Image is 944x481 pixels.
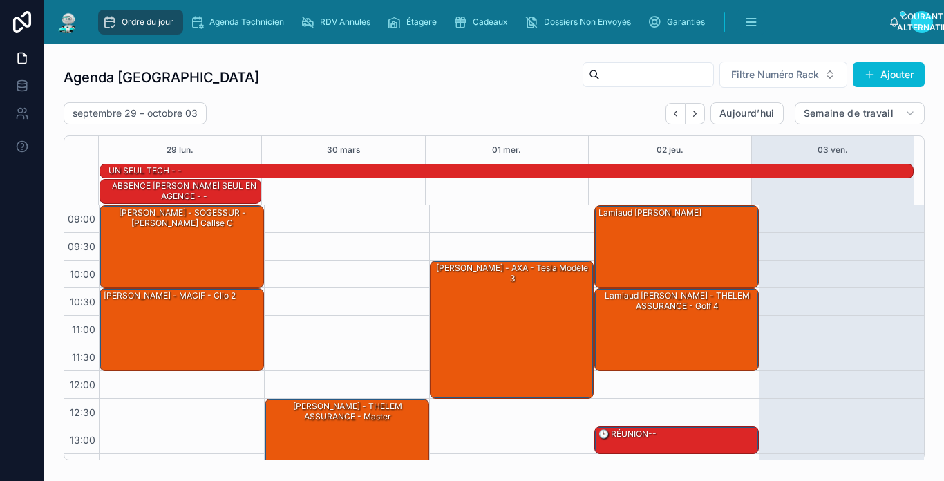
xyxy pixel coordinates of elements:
[100,206,263,287] div: [PERSON_NAME] - SOGESSUR - [PERSON_NAME] callse c
[665,103,686,124] button: Précédent
[265,399,428,481] div: [PERSON_NAME] - THELEM ASSURANCE - master
[100,289,263,370] div: [PERSON_NAME] - MACIF - clio 2
[597,290,757,312] div: Lamiaud [PERSON_NAME] - THELEM ASSURANCE - golf 4
[66,406,99,418] span: 12:30
[167,136,193,164] button: 29 lun.
[406,17,437,28] span: Étagère
[68,351,99,363] span: 11:30
[804,107,894,120] span: Semaine de travail
[544,17,631,28] span: Dossiers Non Envoyés
[795,102,925,124] button: Semaine de travail
[880,68,914,82] font: Ajouter
[98,10,183,35] a: Ordre du jour
[595,289,758,370] div: Lamiaud [PERSON_NAME] - THELEM ASSURANCE - golf 4
[327,136,360,164] button: 30 mars
[102,207,263,229] div: [PERSON_NAME] - SOGESSUR - [PERSON_NAME] callse c
[66,379,99,390] span: 12:00
[122,17,173,28] span: Ordre du jour
[731,68,819,82] span: Filtre Numéro Rack
[657,136,683,164] button: 02 jeu.
[597,207,703,219] div: Lamiaud [PERSON_NAME]
[686,103,705,124] button: Prochain
[102,290,237,302] div: [PERSON_NAME] - MACIF - clio 2
[66,434,99,446] span: 13:00
[64,240,99,252] span: 09:30
[64,68,259,87] h1: Agenda [GEOGRAPHIC_DATA]
[818,136,848,164] button: 03 ven.
[667,17,705,28] span: Garanties
[719,62,847,88] button: Bouton de sélection
[320,17,370,28] span: RDV Annulés
[431,261,594,398] div: [PERSON_NAME] - AXA - Tesla modèle 3
[267,400,428,423] div: [PERSON_NAME] - THELEM ASSURANCE - master
[107,164,183,177] div: UN SEUL TECH - -
[597,428,658,440] div: 🕒 RÉUNION--
[643,10,715,35] a: Garanties
[710,102,784,124] button: Aujourd’hui
[473,17,508,28] span: Cadeaux
[595,206,758,287] div: Lamiaud [PERSON_NAME]
[520,10,641,35] a: Dossiers Non Envoyés
[186,10,294,35] a: Agenda Technicien
[91,7,889,37] div: contenu défilant
[433,262,593,285] div: [PERSON_NAME] - AXA - Tesla modèle 3
[66,296,99,308] span: 10:30
[492,136,521,164] button: 01 mer.
[107,179,261,203] div: ABSENCE DANY,MICHEL SEUL EN AGENCE - -
[55,11,80,33] img: Logo de l’application
[68,323,99,335] span: 11:00
[66,268,99,280] span: 10:00
[64,213,99,225] span: 09:00
[383,10,446,35] a: Étagère
[209,17,284,28] span: Agenda Technicien
[107,164,183,178] div: UN SEUL TECH - -
[107,180,261,202] div: ABSENCE [PERSON_NAME] SEUL EN AGENCE - -
[595,427,758,453] div: 🕒 RÉUNION--
[449,10,518,35] a: Cadeaux
[296,10,380,35] a: RDV Annulés
[853,62,925,87] button: Ajouter
[73,106,198,120] h2: septembre 29 – octobre 03
[719,107,775,120] span: Aujourd’hui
